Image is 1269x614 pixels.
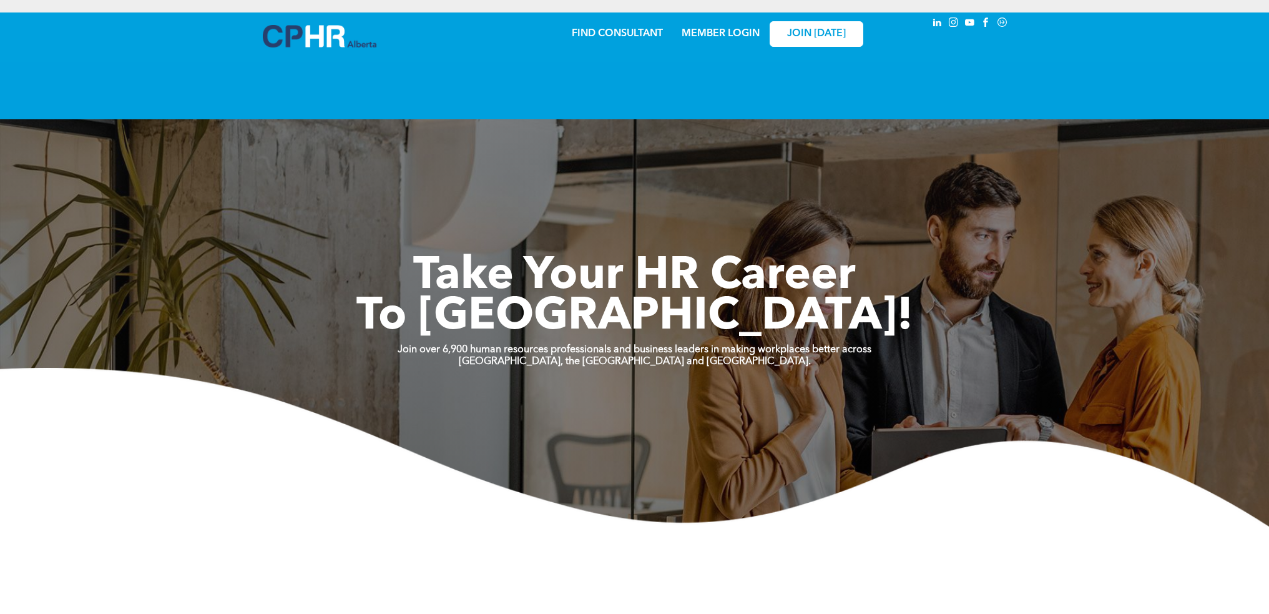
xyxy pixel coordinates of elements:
[770,21,863,47] a: JOIN [DATE]
[963,16,977,32] a: youtube
[787,28,846,40] span: JOIN [DATE]
[398,345,871,355] strong: Join over 6,900 human resources professionals and business leaders in making workplaces better ac...
[263,25,376,47] img: A blue and white logo for cp alberta
[572,29,663,39] a: FIND CONSULTANT
[413,254,856,299] span: Take Your HR Career
[356,295,913,340] span: To [GEOGRAPHIC_DATA]!
[979,16,993,32] a: facebook
[459,357,811,367] strong: [GEOGRAPHIC_DATA], the [GEOGRAPHIC_DATA] and [GEOGRAPHIC_DATA].
[947,16,961,32] a: instagram
[996,16,1009,32] a: Social network
[931,16,944,32] a: linkedin
[682,29,760,39] a: MEMBER LOGIN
